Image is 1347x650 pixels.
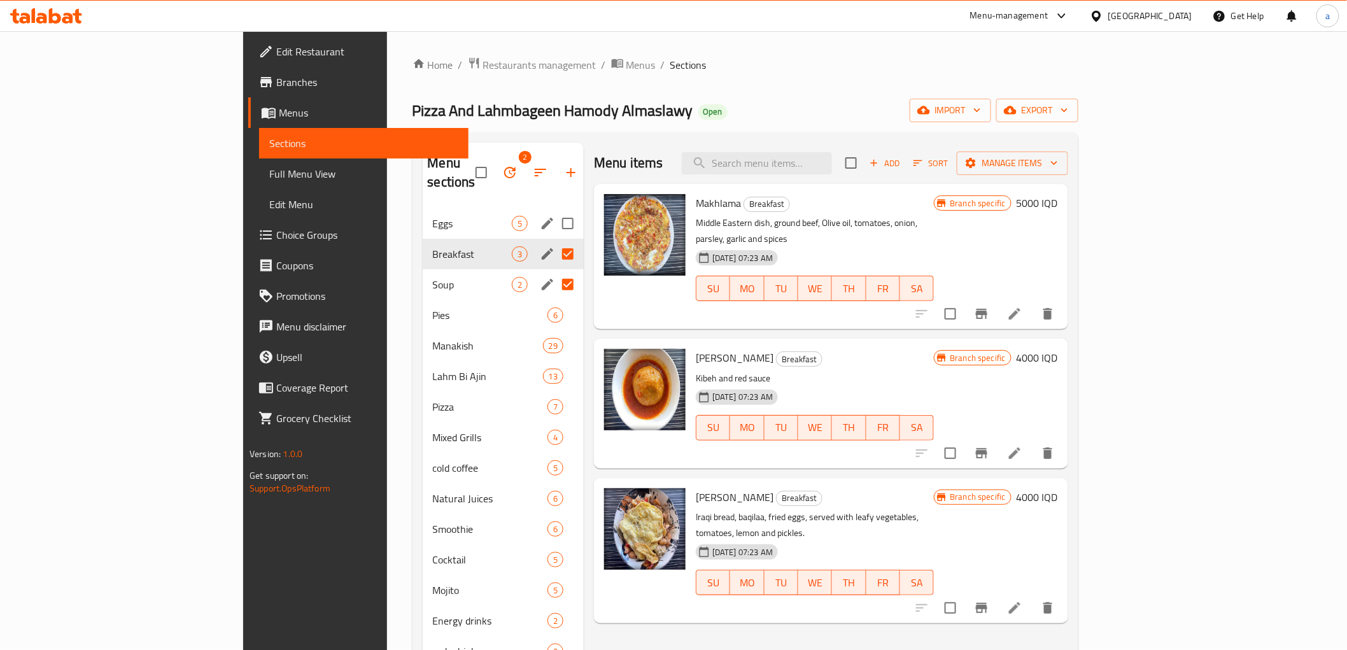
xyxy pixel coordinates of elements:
[1033,593,1063,623] button: delete
[433,552,547,567] span: Cocktail
[871,418,895,437] span: FR
[433,369,543,384] span: Lahm Bi Ajin
[864,153,905,173] span: Add item
[696,509,934,541] p: Iraqi bread, baqilaa, fried eggs, served with leafy vegetables, tomatoes, lemon and pickles.
[423,239,584,269] div: Breakfast3edit
[512,218,527,230] span: 5
[433,430,547,445] span: Mixed Grills
[547,399,563,414] div: items
[594,153,663,173] h2: Menu items
[547,521,563,537] div: items
[433,521,547,537] span: Smoothie
[707,252,778,264] span: [DATE] 07:23 AM
[1033,438,1063,469] button: delete
[543,369,563,384] div: items
[538,244,557,264] button: edit
[248,403,468,434] a: Grocery Checklist
[730,415,764,441] button: MO
[276,350,458,365] span: Upsell
[864,153,905,173] button: Add
[433,338,543,353] span: Manakish
[837,279,861,298] span: TH
[604,194,686,276] img: Makhlama
[548,554,563,566] span: 5
[661,57,665,73] li: /
[735,418,759,437] span: MO
[798,570,832,595] button: WE
[276,380,458,395] span: Coverage Report
[548,462,563,474] span: 5
[698,106,728,117] span: Open
[279,105,458,120] span: Menus
[512,248,527,260] span: 3
[248,67,468,97] a: Branches
[900,570,934,595] button: SA
[937,595,964,621] span: Select to update
[495,157,525,188] span: Bulk update
[996,99,1078,122] button: export
[423,422,584,453] div: Mixed Grills4
[900,415,934,441] button: SA
[538,214,557,233] button: edit
[945,197,1010,209] span: Branch specific
[548,615,563,627] span: 2
[276,44,458,59] span: Edit Restaurant
[777,352,822,367] span: Breakfast
[547,430,563,445] div: items
[269,197,458,212] span: Edit Menu
[423,514,584,544] div: Smoothie6
[626,57,656,73] span: Menus
[248,36,468,67] a: Edit Restaurant
[548,401,563,413] span: 7
[866,570,900,595] button: FR
[798,415,832,441] button: WE
[696,276,730,301] button: SU
[556,157,586,188] button: Add section
[248,281,468,311] a: Promotions
[548,523,563,535] span: 6
[433,216,512,231] span: Eggs
[259,189,468,220] a: Edit Menu
[538,275,557,294] button: edit
[670,57,707,73] span: Sections
[423,330,584,361] div: Manakish29
[250,480,330,497] a: Support.OpsPlatform
[770,418,793,437] span: TU
[1007,446,1022,461] a: Edit menu item
[682,152,832,174] input: search
[776,351,822,367] div: Breakfast
[269,166,458,181] span: Full Menu View
[259,128,468,159] a: Sections
[433,399,547,414] span: Pizza
[250,446,281,462] span: Version:
[777,491,822,505] span: Breakfast
[483,57,596,73] span: Restaurants management
[913,156,949,171] span: Sort
[602,57,606,73] li: /
[468,159,495,186] span: Select all sections
[547,460,563,476] div: items
[547,491,563,506] div: items
[832,276,866,301] button: TH
[248,372,468,403] a: Coverage Report
[837,574,861,592] span: TH
[423,605,584,636] div: Energy drinks2
[276,288,458,304] span: Promotions
[525,157,556,188] span: Sort sections
[957,152,1068,175] button: Manage items
[707,391,778,403] span: [DATE] 07:23 AM
[248,250,468,281] a: Coupons
[433,583,547,598] div: Mojito
[604,488,686,570] img: Ghee Bajella
[250,467,308,484] span: Get support on:
[423,453,584,483] div: cold coffee5
[765,415,798,441] button: TU
[776,491,822,506] div: Breakfast
[423,544,584,575] div: Cocktail5
[248,342,468,372] a: Upsell
[433,460,547,476] span: cold coffee
[423,300,584,330] div: Pies6
[1007,600,1022,616] a: Edit menu item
